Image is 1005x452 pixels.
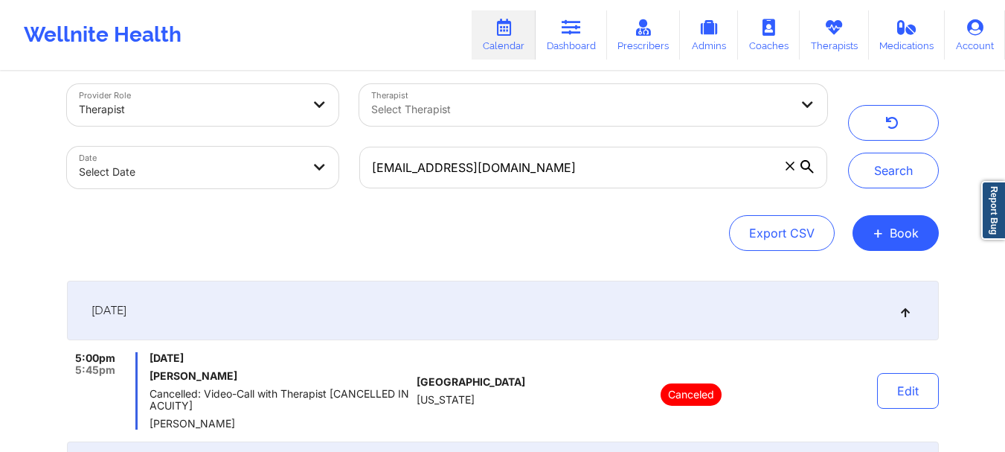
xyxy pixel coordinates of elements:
[869,10,945,60] a: Medications
[729,215,835,251] button: Export CSV
[79,156,302,188] div: Select Date
[661,383,722,406] p: Canceled
[150,388,411,412] span: Cancelled: Video-Call with Therapist [CANCELLED IN ACUITY]
[945,10,1005,60] a: Account
[79,93,302,126] div: Therapist
[680,10,738,60] a: Admins
[873,229,884,237] span: +
[75,352,115,364] span: 5:00pm
[150,370,411,382] h6: [PERSON_NAME]
[472,10,536,60] a: Calendar
[150,418,411,430] span: [PERSON_NAME]
[848,153,939,188] button: Search
[91,303,126,318] span: [DATE]
[75,364,115,376] span: 5:45pm
[359,147,826,188] input: Search by patient email
[536,10,607,60] a: Dashboard
[877,373,939,409] button: Edit
[417,376,525,388] span: [GEOGRAPHIC_DATA]
[150,352,411,364] span: [DATE]
[981,181,1005,240] a: Report Bug
[853,215,939,251] button: +Book
[417,394,475,406] span: [US_STATE]
[607,10,681,60] a: Prescribers
[738,10,800,60] a: Coaches
[800,10,869,60] a: Therapists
